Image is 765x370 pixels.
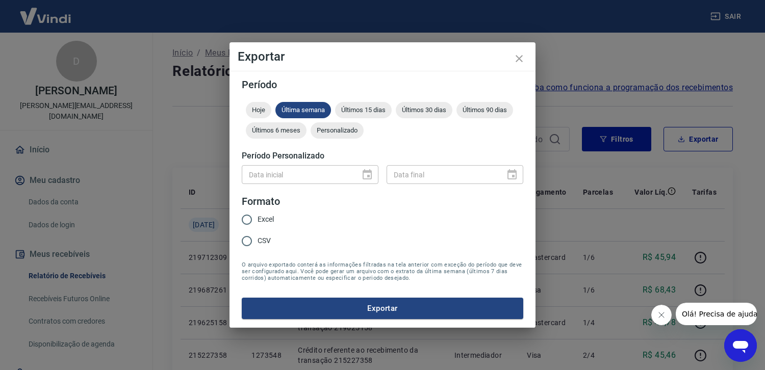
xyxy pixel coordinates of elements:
span: Últimos 6 meses [246,126,307,134]
span: O arquivo exportado conterá as informações filtradas na tela anterior com exceção do período que ... [242,261,523,281]
div: Personalizado [311,122,364,139]
span: Hoje [246,106,271,114]
span: Personalizado [311,126,364,134]
button: close [507,46,531,71]
h5: Período Personalizado [242,151,523,161]
div: Últimos 6 meses [246,122,307,139]
span: Últimos 30 dias [396,106,452,114]
span: Últimos 15 dias [335,106,392,114]
div: Últimos 15 dias [335,102,392,118]
div: Última semana [275,102,331,118]
h5: Período [242,80,523,90]
h4: Exportar [238,50,527,63]
span: Excel [258,214,274,225]
input: DD/MM/YYYY [387,165,498,184]
span: Olá! Precisa de ajuda? [6,7,86,15]
button: Exportar [242,298,523,319]
span: Última semana [275,106,331,114]
legend: Formato [242,194,280,209]
div: Últimos 90 dias [456,102,513,118]
iframe: Fechar mensagem [651,305,672,325]
div: Últimos 30 dias [396,102,452,118]
iframe: Mensagem da empresa [676,303,757,325]
span: CSV [258,235,271,246]
input: DD/MM/YYYY [242,165,353,184]
div: Hoje [246,102,271,118]
span: Últimos 90 dias [456,106,513,114]
iframe: Botão para abrir a janela de mensagens [724,329,757,362]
